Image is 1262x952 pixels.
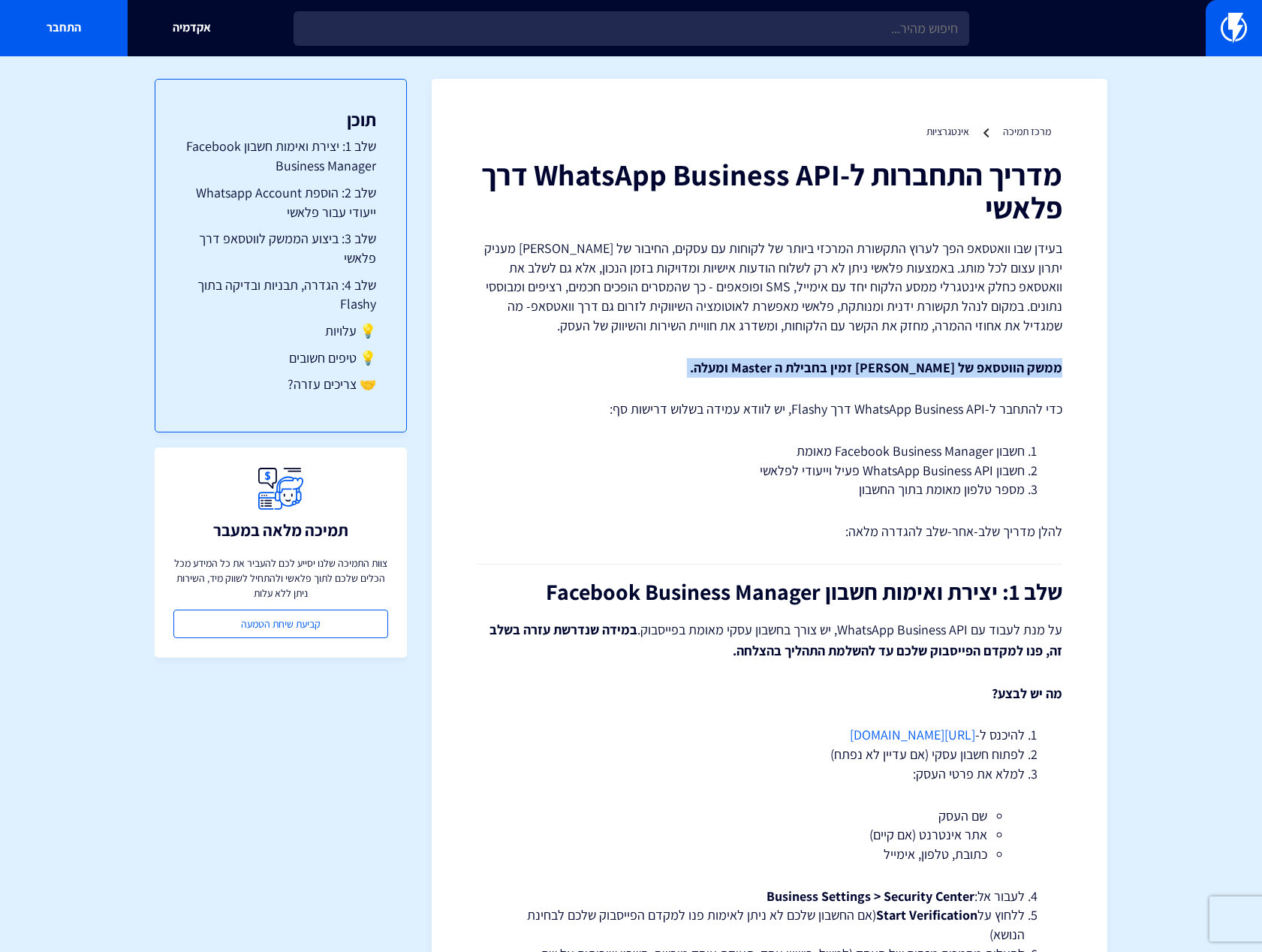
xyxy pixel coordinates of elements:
[185,348,376,368] a: 💡 טיפים חשובים
[850,726,975,743] a: [URL][DOMAIN_NAME]
[926,125,969,138] a: אינטגרציות
[477,580,1062,604] h2: שלב 1: יצירת ואימות חשבון Facebook Business Manager
[489,621,1062,659] strong: במידה שנדרשת עזרה בשלב זה, פנו למקדם הפייסבוק שלכם עד להשלמת התהליך בהצלחה.
[552,845,987,864] li: כתובת, טלפון, אימייל
[185,321,376,341] a: 💡 עלויות
[173,610,388,638] a: קביעת שיחת הטמעה
[514,905,1025,944] li: ללחוץ על (אם החשבון שלכם לא ניתן לאימות פנו למקדם הפייסבוק שלכם לבחינת הנושא)
[767,887,974,905] strong: Business Settings > Security Center
[185,137,376,175] a: שלב 1: יצירת ואימות חשבון Facebook Business Manager
[477,239,1062,336] p: בעידן שבו וואטסאפ הפך לערוץ התקשורת המרכזי ביותר של לקוחות עם עסקים, החיבור של [PERSON_NAME] מעני...
[514,441,1025,461] li: חשבון Facebook Business Manager מאומת
[514,725,1025,745] li: להיכנס ל-
[514,480,1025,499] li: מספר טלפון מאומת בתוך החשבון
[185,110,376,129] h3: תוכן
[876,906,977,923] strong: Start Verification
[185,276,376,314] a: שלב 4: הגדרה, תבניות ובדיקה בתוך Flashy
[552,825,987,845] li: אתר אינטרנט (אם קיים)
[173,556,388,601] p: צוות התמיכה שלנו יסייע לכם להעביר את כל המידע מכל הכלים שלכם לתוך פלאשי ולהתחיל לשווק מיד, השירות...
[213,521,348,539] h3: תמיכה מלאה במעבר
[477,399,1062,419] p: כדי להתחבר ל-WhatsApp Business API דרך Flashy, יש לוודא עמידה בשלוש דרישות סף:
[185,375,376,394] a: 🤝 צריכים עזרה?
[185,183,376,221] a: שלב 2: הוספת Whatsapp Account ייעודי עבור פלאשי
[992,685,1062,702] strong: מה יש לבצע?
[690,359,1062,376] strong: ממשק הווטסאפ של [PERSON_NAME] זמין בחבילת ה Master ומעלה.
[294,11,969,46] input: חיפוש מהיר...
[477,619,1062,661] p: על מנת לעבוד עם WhatsApp Business API, יש צורך בחשבון עסקי מאומת בפייסבוק.
[514,764,1025,864] li: למלא את פרטי העסק:
[514,745,1025,764] li: לפתוח חשבון עסקי (אם עדיין לא נפתח)
[514,887,1025,906] li: לעבור אל:
[185,229,376,267] a: שלב 3: ביצוע הממשק לווטסאפ דרך פלאשי
[477,522,1062,541] p: להלן מדריך שלב-אחר-שלב להגדרה מלאה:
[1003,125,1051,138] a: מרכז תמיכה
[514,461,1025,481] li: חשבון WhatsApp Business API פעיל וייעודי לפלאשי
[552,806,987,826] li: שם העסק
[477,158,1062,224] h1: מדריך התחברות ל-WhatsApp Business API דרך פלאשי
